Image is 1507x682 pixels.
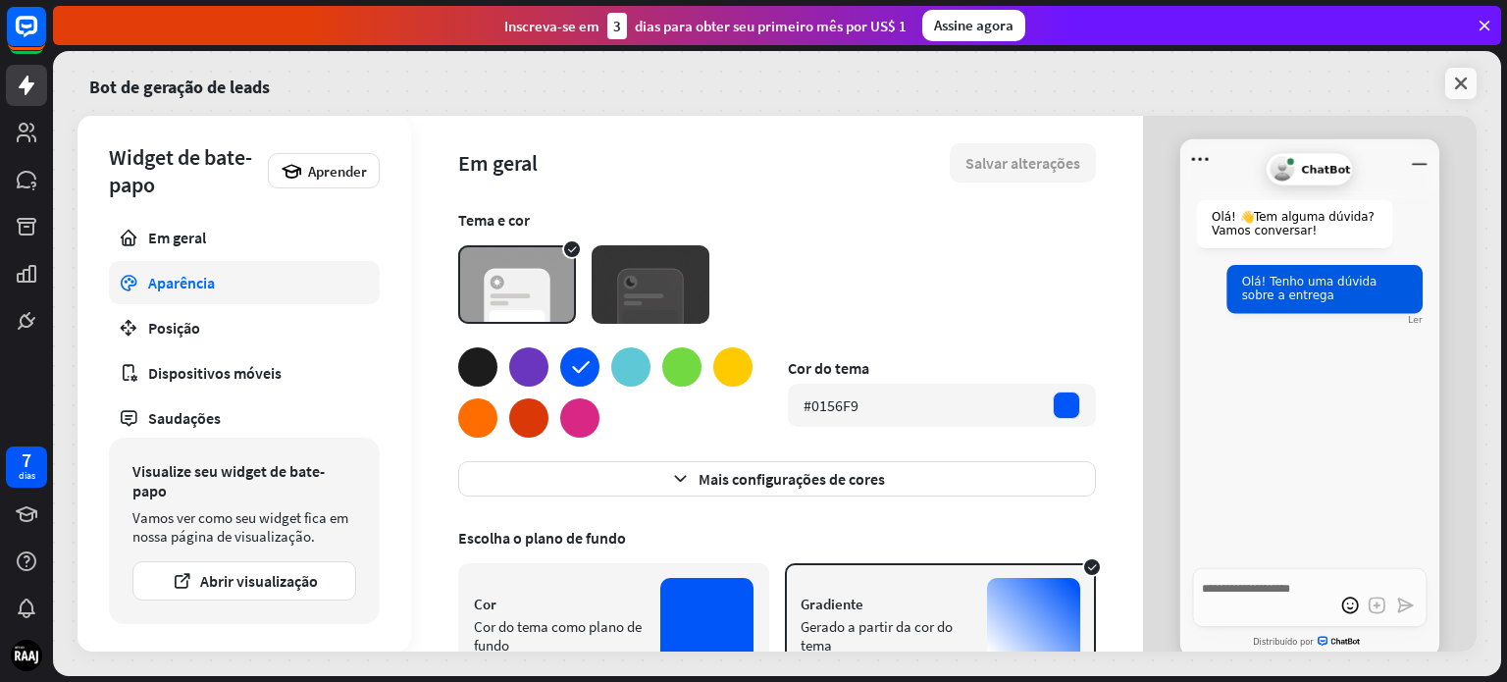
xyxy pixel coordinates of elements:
[474,617,642,655] font: Cor do tema como plano de fundo
[148,228,206,247] font: Em geral
[613,17,621,35] font: 3
[22,447,31,472] font: 7
[934,16,1013,34] font: Assine agora
[458,210,530,230] font: Tema e cor
[1180,630,1439,655] a: Distribuído porChatBot
[1187,146,1214,173] button: Abrir menu
[132,561,356,601] button: Abrir visualização
[1266,153,1353,186] div: ChatBot
[635,17,907,35] font: dias para obter seu primeiro mês por US$ 1
[132,461,325,500] font: Visualize seu widget de bate-papo
[1231,210,1254,224] font: ! 👋
[109,351,380,394] a: Dispositivos móveis
[801,595,863,613] font: Gradiente
[1302,163,1351,176] font: ChatBot
[1318,637,1366,648] span: ChatBot
[109,216,380,259] a: Em geral
[788,358,869,378] font: Cor do tema
[89,76,270,98] font: Bot de geração de leads
[1253,638,1313,647] font: Distribuído por
[148,318,200,338] font: Posição
[1212,210,1231,224] font: Olá
[801,617,953,655] font: Gerado a partir da cor do tema
[804,395,858,415] font: #0156F9
[308,162,367,181] font: Aprender
[965,153,1080,173] font: Salvar alterações
[148,363,282,383] font: Dispositivos móveis
[109,396,380,440] a: Saudações
[1242,276,1377,302] font: Olá! Tenho uma dúvida sobre a entrega
[109,261,380,304] a: Aparência
[200,571,318,591] font: Abrir visualização
[474,595,496,613] font: Cor
[1392,593,1419,619] button: Enviar uma mensagem
[148,273,215,292] font: Aparência
[1193,568,1427,628] textarea: Escreva uma mensagem…
[89,63,270,104] a: Bot de geração de leads
[504,17,599,35] font: Inscreva-se em
[19,469,35,482] font: dias
[109,143,252,198] font: Widget de bate-papo
[1364,593,1390,619] button: Adicionar um anexo
[1212,210,1375,236] font: Tem alguma dúvida? Vamos conversar!
[458,149,538,177] font: Em geral
[950,143,1096,183] button: Salvar alterações
[699,469,885,489] font: Mais configurações de cores
[458,461,1096,497] button: Mais configurações de cores
[16,8,75,67] button: Abra o widget de bate-papo do LiveChat
[1409,315,1423,326] font: Ler
[109,306,380,349] a: Posição
[1336,593,1363,619] button: abrir seletor de emojis
[132,508,348,546] font: Vamos ver como seu widget fica em nossa página de visualização.
[1406,146,1432,173] button: Minimizar janela
[148,408,221,428] font: Saudações
[6,446,47,488] a: 7 dias
[458,528,626,548] font: Escolha o plano de fundo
